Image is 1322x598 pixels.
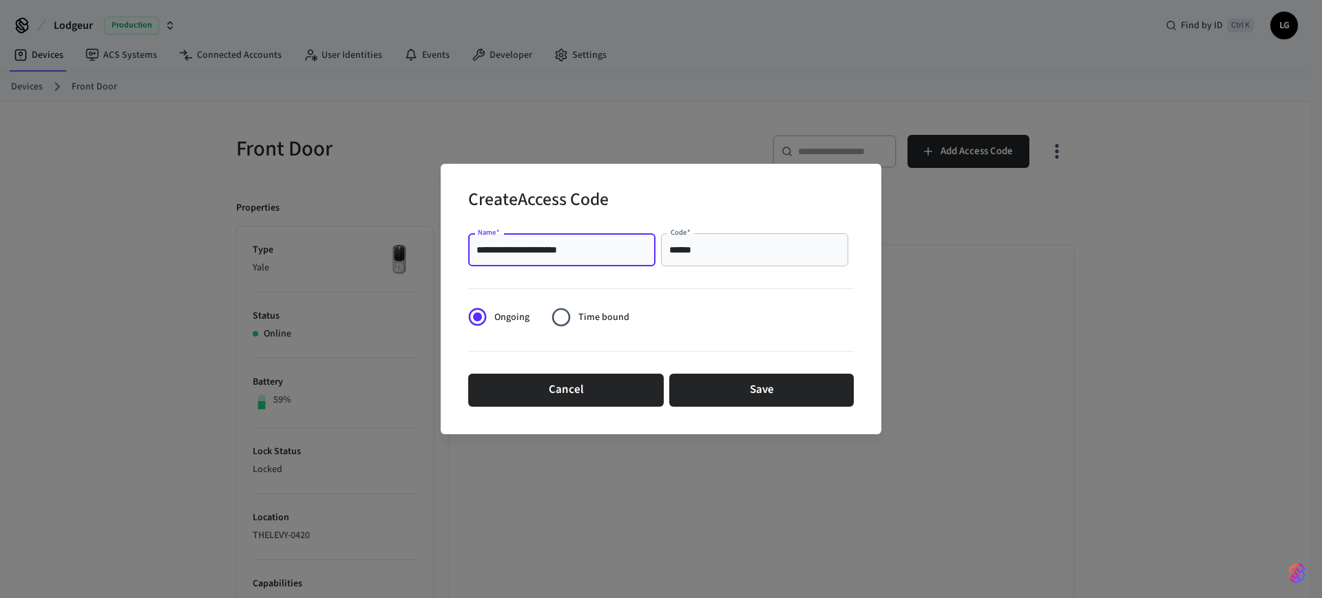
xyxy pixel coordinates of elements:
button: Save [669,374,854,407]
span: Ongoing [494,310,529,325]
span: Time bound [578,310,629,325]
label: Code [671,227,691,237]
button: Cancel [468,374,664,407]
img: SeamLogoGradient.69752ec5.svg [1289,562,1305,584]
label: Name [478,227,500,237]
h2: Create Access Code [468,180,609,222]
